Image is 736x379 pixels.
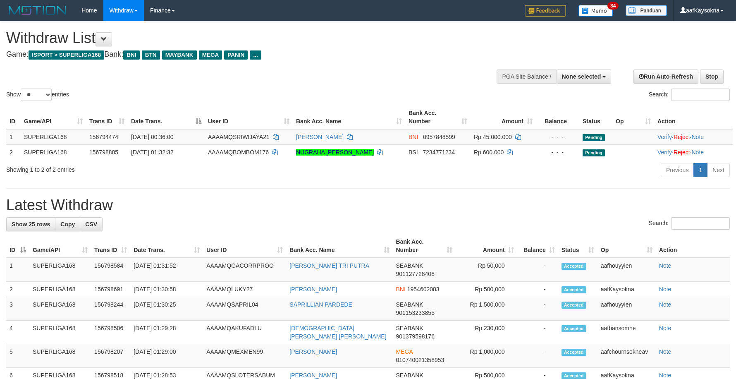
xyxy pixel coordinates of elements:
[649,217,730,230] label: Search:
[707,163,730,177] a: Next
[396,325,423,331] span: SEABANK
[6,162,301,174] div: Showing 1 to 2 of 2 entries
[497,70,556,84] div: PGA Site Balance /
[612,106,654,129] th: Op: activate to sort column ascending
[583,149,605,156] span: Pending
[289,301,352,308] a: SAPRILLIAN PARDEDE
[29,282,91,297] td: SUPERLIGA168
[205,106,293,129] th: User ID: activate to sort column ascending
[130,258,203,282] td: [DATE] 01:31:52
[583,134,605,141] span: Pending
[626,5,667,16] img: panduan.png
[289,325,386,340] a: [DEMOGRAPHIC_DATA][PERSON_NAME] [PERSON_NAME]
[649,89,730,101] label: Search:
[409,149,418,156] span: BSI
[597,258,656,282] td: aafhouyyien
[131,149,173,156] span: [DATE] 01:32:32
[85,221,97,228] span: CSV
[659,262,671,269] a: Note
[289,286,337,293] a: [PERSON_NAME]
[654,129,733,145] td: · ·
[396,348,413,355] span: MEGA
[130,297,203,321] td: [DATE] 01:30:25
[456,297,517,321] td: Rp 1,500,000
[423,149,455,156] span: Copy 7234771234 to clipboard
[296,134,344,140] a: [PERSON_NAME]
[456,234,517,258] th: Amount: activate to sort column ascending
[558,234,597,258] th: Status: activate to sort column ascending
[6,4,69,17] img: MOTION_logo.png
[456,344,517,368] td: Rp 1,000,000
[393,234,456,258] th: Bank Acc. Number: activate to sort column ascending
[407,286,440,293] span: Copy 1954602083 to clipboard
[6,106,21,129] th: ID
[203,297,286,321] td: AAAAMQSAPRIL04
[562,286,586,293] span: Accepted
[597,297,656,321] td: aafhouyyien
[89,149,118,156] span: 156798885
[6,321,29,344] td: 4
[557,70,612,84] button: None selected
[539,148,576,156] div: - - -
[203,282,286,297] td: AAAAMQLUKY27
[456,258,517,282] td: Rp 50,000
[517,258,558,282] td: -
[91,234,130,258] th: Trans ID: activate to sort column ascending
[60,221,75,228] span: Copy
[659,301,671,308] a: Note
[562,302,586,309] span: Accepted
[691,134,704,140] a: Note
[671,217,730,230] input: Search:
[130,321,203,344] td: [DATE] 01:29:28
[21,129,86,145] td: SUPERLIGA168
[203,321,286,344] td: AAAAMQAKUFADLU
[597,282,656,297] td: aafKaysokna
[6,234,29,258] th: ID: activate to sort column descending
[130,234,203,258] th: Date Trans.: activate to sort column ascending
[562,263,586,270] span: Accepted
[128,106,205,129] th: Date Trans.: activate to sort column descending
[517,297,558,321] td: -
[6,50,483,59] h4: Game: Bank:
[224,50,248,60] span: PANIN
[657,149,672,156] a: Verify
[471,106,536,129] th: Amount: activate to sort column ascending
[29,321,91,344] td: SUPERLIGA168
[396,309,435,316] span: Copy 901153233855 to clipboard
[474,134,512,140] span: Rp 45.000.000
[607,2,619,10] span: 34
[91,297,130,321] td: 156798244
[6,89,69,101] label: Show entries
[250,50,261,60] span: ...
[656,234,730,258] th: Action
[203,344,286,368] td: AAAAMQMEXMEN99
[539,133,576,141] div: - - -
[691,149,704,156] a: Note
[474,149,504,156] span: Rp 600.000
[396,333,435,340] span: Copy 901379598176 to clipboard
[29,50,104,60] span: ISPORT > SUPERLIGA168
[142,50,160,60] span: BTN
[597,344,656,368] td: aafchournsokneav
[654,144,733,160] td: · ·
[55,217,80,231] a: Copy
[6,129,21,145] td: 1
[21,89,52,101] select: Showentries
[6,197,730,213] h1: Latest Withdraw
[91,321,130,344] td: 156798506
[562,349,586,356] span: Accepted
[6,30,483,46] h1: Withdraw List
[396,372,423,379] span: SEABANK
[409,134,418,140] span: BNI
[693,163,707,177] a: 1
[123,50,139,60] span: BNI
[162,50,197,60] span: MAYBANK
[199,50,222,60] span: MEGA
[597,234,656,258] th: Op: activate to sort column ascending
[91,344,130,368] td: 156798207
[657,134,672,140] a: Verify
[91,258,130,282] td: 156798584
[536,106,579,129] th: Balance
[396,286,406,293] span: BNI
[208,149,269,156] span: AAAAMQBOMBOM176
